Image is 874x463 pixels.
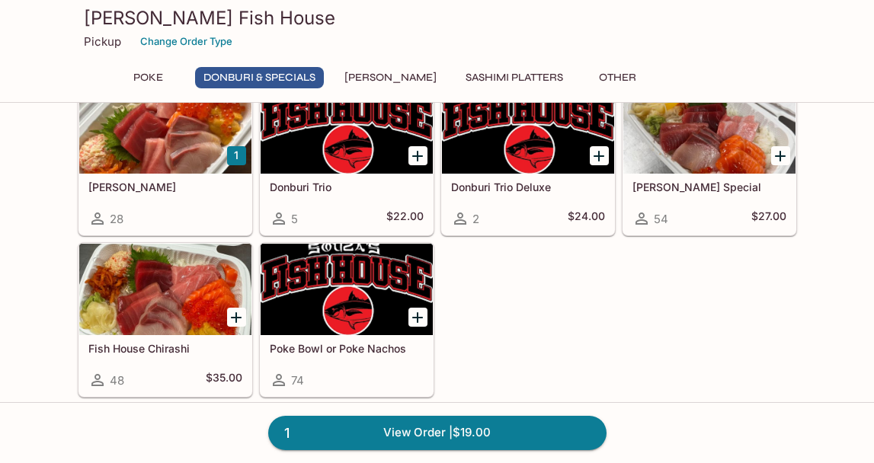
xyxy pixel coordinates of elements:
[114,67,183,88] button: Poke
[206,371,242,389] h5: $35.00
[268,416,607,449] a: 1View Order |$19.00
[260,243,434,397] a: Poke Bowl or Poke Nachos74
[78,81,252,235] a: [PERSON_NAME]28
[584,67,652,88] button: Other
[472,212,479,226] span: 2
[275,423,299,444] span: 1
[623,82,796,174] div: Souza Special
[261,244,433,335] div: Poke Bowl or Poke Nachos
[771,146,790,165] button: Add Souza Special
[110,373,124,388] span: 48
[270,342,424,355] h5: Poke Bowl or Poke Nachos
[408,308,427,327] button: Add Poke Bowl or Poke Nachos
[654,212,668,226] span: 54
[261,82,433,174] div: Donburi Trio
[451,180,605,193] h5: Donburi Trio Deluxe
[260,81,434,235] a: Donburi Trio5$22.00
[291,373,304,388] span: 74
[227,146,246,165] button: Add Sashimi Donburis
[442,82,614,174] div: Donburi Trio Deluxe
[441,81,615,235] a: Donburi Trio Deluxe2$24.00
[84,6,791,30] h3: [PERSON_NAME] Fish House
[110,212,123,226] span: 28
[623,81,796,235] a: [PERSON_NAME] Special54$27.00
[457,67,571,88] button: Sashimi Platters
[270,180,424,193] h5: Donburi Trio
[79,82,251,174] div: Sashimi Donburis
[78,243,252,397] a: Fish House Chirashi48$35.00
[84,34,121,49] p: Pickup
[88,180,242,193] h5: [PERSON_NAME]
[408,146,427,165] button: Add Donburi Trio
[590,146,609,165] button: Add Donburi Trio Deluxe
[133,30,239,53] button: Change Order Type
[386,209,424,228] h5: $22.00
[227,308,246,327] button: Add Fish House Chirashi
[336,67,445,88] button: [PERSON_NAME]
[291,212,298,226] span: 5
[79,244,251,335] div: Fish House Chirashi
[632,180,786,193] h5: [PERSON_NAME] Special
[751,209,786,228] h5: $27.00
[88,342,242,355] h5: Fish House Chirashi
[195,67,324,88] button: Donburi & Specials
[568,209,605,228] h5: $24.00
